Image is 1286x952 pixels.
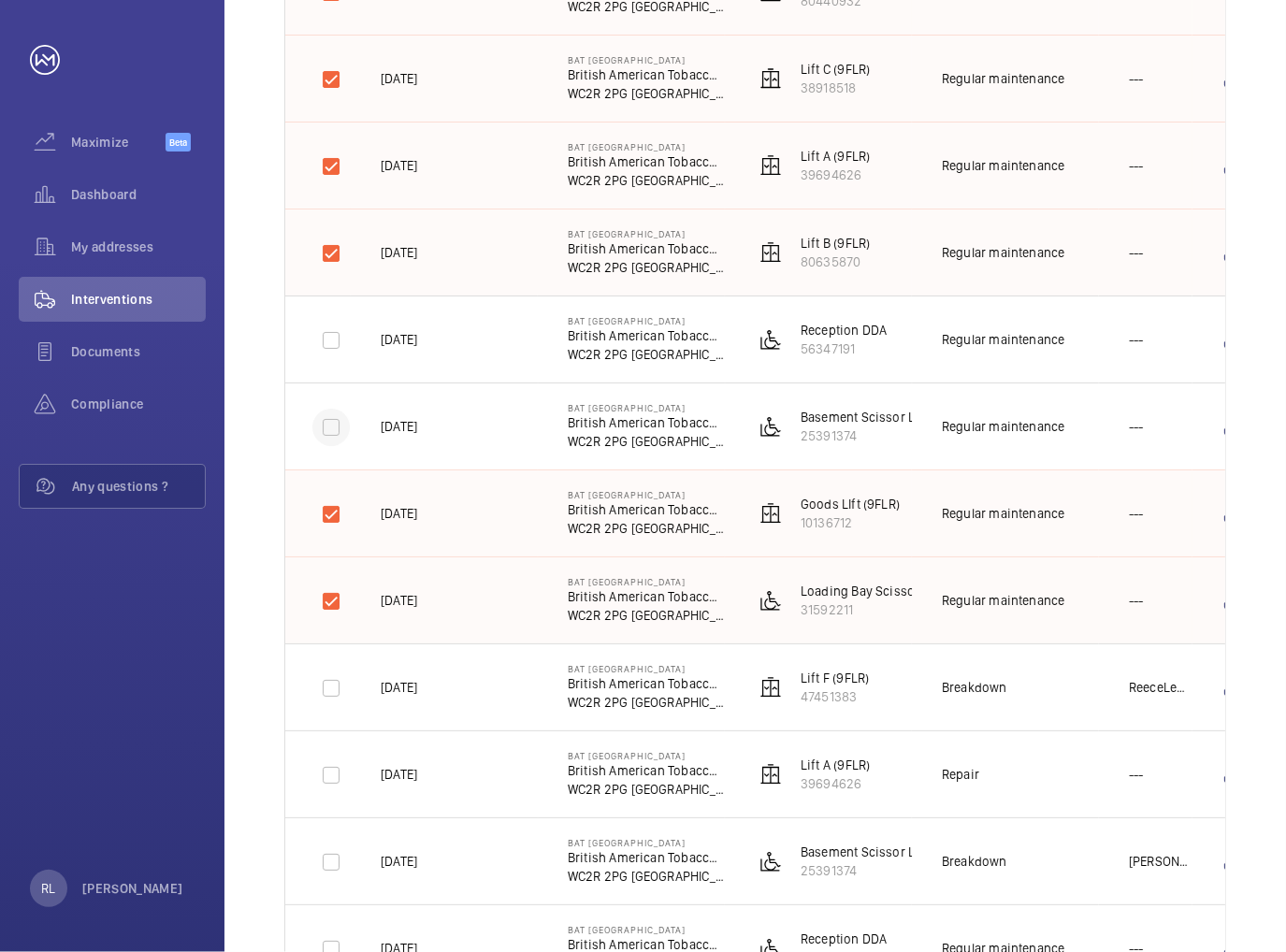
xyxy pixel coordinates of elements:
span: Compliance [71,395,206,413]
img: platform_lift.svg [759,415,782,438]
p: WC2R 2PG [GEOGRAPHIC_DATA] [568,867,725,886]
p: Lift B (9FLR) [801,234,870,252]
p: [DATE] [381,330,417,349]
p: BAT [GEOGRAPHIC_DATA] [568,750,725,761]
span: My addresses [71,238,206,256]
span: Maximize [71,133,166,151]
p: British American Tobacco Global Headquarters [568,65,725,84]
p: British American Tobacco Global Headquarters [568,152,725,171]
p: 31592211 [801,600,942,619]
p: BAT [GEOGRAPHIC_DATA] [568,924,725,935]
p: [DATE] [381,504,417,523]
p: British American Tobacco Global Headquarters [568,326,725,345]
p: BAT [GEOGRAPHIC_DATA] [568,837,725,848]
p: British American Tobacco Global Headquarters [568,500,725,519]
span: Beta [166,133,191,151]
p: Loading Bay Scissor Lift [801,582,942,600]
p: 25391374 [801,861,928,880]
p: 80635870 [801,252,870,271]
div: Repair [942,765,979,784]
p: --- [1129,156,1144,175]
p: --- [1129,504,1144,523]
img: platform_lift.svg [759,328,782,351]
p: WC2R 2PG [GEOGRAPHIC_DATA] [568,606,725,625]
div: Regular maintenance [942,417,1064,436]
div: Regular maintenance [942,243,1064,262]
p: BAT [GEOGRAPHIC_DATA] [568,402,725,413]
p: WC2R 2PG [GEOGRAPHIC_DATA] [568,258,725,277]
div: Regular maintenance [942,504,1064,523]
div: Regular maintenance [942,330,1064,349]
p: [DATE] [381,852,417,871]
p: [DATE] [381,678,417,697]
p: RL [41,879,55,898]
span: Any questions ? [72,477,205,496]
img: elevator.svg [759,67,782,90]
img: elevator.svg [759,676,782,699]
p: BAT [GEOGRAPHIC_DATA] [568,576,725,587]
span: Documents [71,342,206,361]
p: [DATE] [381,69,417,88]
p: --- [1129,243,1144,262]
p: Reception DDA [801,321,887,339]
p: BAT [GEOGRAPHIC_DATA] [568,315,725,326]
p: [DATE] [381,417,417,436]
p: [DATE] [381,156,417,175]
img: platform_lift.svg [759,589,782,612]
p: 56347191 [801,339,887,358]
p: British American Tobacco Global Headquarters [568,239,725,258]
p: 10136712 [801,513,900,532]
p: British American Tobacco Global Headquarters [568,674,725,693]
p: BAT [GEOGRAPHIC_DATA] [568,54,725,65]
p: [PERSON_NAME] [1129,852,1192,871]
p: WC2R 2PG [GEOGRAPHIC_DATA] [568,780,725,799]
div: Regular maintenance [942,156,1064,175]
p: ReeceLewis10092025 [1129,678,1192,697]
p: --- [1129,69,1144,88]
p: WC2R 2PG [GEOGRAPHIC_DATA] [568,693,725,712]
p: WC2R 2PG [GEOGRAPHIC_DATA] [568,84,725,103]
p: WC2R 2PG [GEOGRAPHIC_DATA] [568,171,725,190]
p: Basement Scissor Lift [801,843,928,861]
img: elevator.svg [759,763,782,786]
p: BAT [GEOGRAPHIC_DATA] [568,489,725,500]
p: 25391374 [801,426,928,445]
p: Reception DDA [801,930,887,948]
p: BAT [GEOGRAPHIC_DATA] [568,228,725,239]
img: platform_lift.svg [759,850,782,873]
div: Regular maintenance [942,69,1064,88]
p: [DATE] [381,591,417,610]
span: Dashboard [71,185,206,204]
p: Basement Scissor Lift [801,408,928,426]
p: --- [1129,591,1144,610]
img: elevator.svg [759,502,782,525]
span: Interventions [71,290,206,309]
div: Breakdown [942,678,1007,697]
img: elevator.svg [759,241,782,264]
p: 47451383 [801,687,869,706]
p: 39694626 [801,166,870,184]
p: WC2R 2PG [GEOGRAPHIC_DATA] [568,432,725,451]
p: Lift C (9FLR) [801,60,870,79]
p: BAT [GEOGRAPHIC_DATA] [568,141,725,152]
div: Breakdown [942,852,1007,871]
p: WC2R 2PG [GEOGRAPHIC_DATA] [568,519,725,538]
div: Regular maintenance [942,591,1064,610]
p: British American Tobacco Global Headquarters [568,413,725,432]
p: [DATE] [381,243,417,262]
p: --- [1129,417,1144,436]
p: Goods LIft (9FLR) [801,495,900,513]
img: elevator.svg [759,154,782,177]
p: BAT [GEOGRAPHIC_DATA] [568,663,725,674]
p: British American Tobacco Global Headquarters [568,848,725,867]
p: 39694626 [801,774,870,793]
p: 38918518 [801,79,870,97]
p: --- [1129,765,1144,784]
p: --- [1129,330,1144,349]
p: [PERSON_NAME] [82,879,183,898]
p: WC2R 2PG [GEOGRAPHIC_DATA] [568,345,725,364]
p: British American Tobacco Global Headquarters [568,587,725,606]
p: [DATE] [381,765,417,784]
p: Lift A (9FLR) [801,147,870,166]
p: Lift F (9FLR) [801,669,869,687]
